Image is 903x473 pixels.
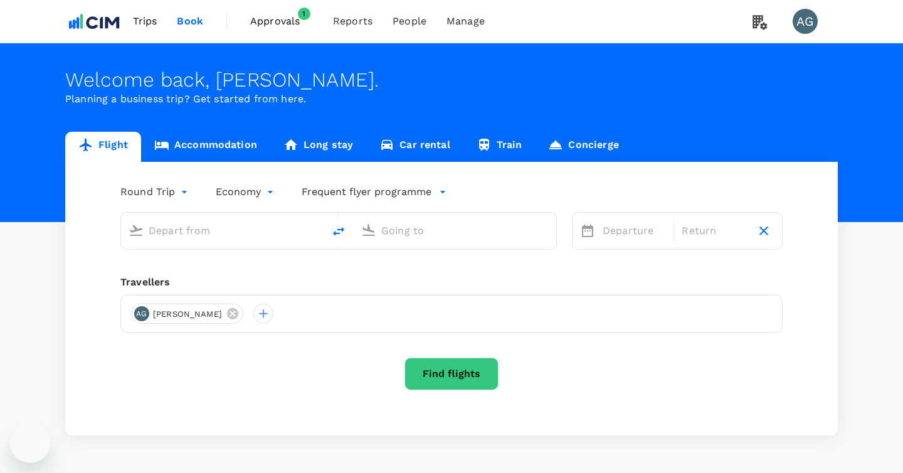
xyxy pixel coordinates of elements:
[177,14,203,29] span: Book
[65,132,141,162] a: Flight
[133,14,157,29] span: Trips
[381,221,530,240] input: Going to
[134,306,149,321] div: AG
[793,9,818,34] div: AG
[65,92,838,107] p: Planning a business trip? Get started from here.
[131,304,243,324] div: AG[PERSON_NAME]
[302,184,446,199] button: Frequent flyer programme
[149,221,297,240] input: Depart from
[333,14,372,29] span: Reports
[302,184,431,199] p: Frequent flyer programme
[682,223,745,238] p: Return
[65,68,838,92] div: Welcome back , [PERSON_NAME] .
[65,8,123,35] img: CIM ENVIRONMENTAL PTY LTD
[10,423,50,463] iframe: Button to launch messaging window
[270,132,366,162] a: Long stay
[603,223,666,238] p: Departure
[547,229,550,231] button: Open
[145,308,230,321] span: [PERSON_NAME]
[315,229,317,231] button: Open
[250,14,313,29] span: Approvals
[366,132,463,162] a: Car rental
[141,132,270,162] a: Accommodation
[446,14,485,29] span: Manage
[216,182,277,202] div: Economy
[463,132,536,162] a: Train
[535,132,631,162] a: Concierge
[120,182,191,202] div: Round Trip
[404,358,499,390] button: Find flights
[324,216,354,247] button: delete
[393,14,426,29] span: People
[298,8,310,20] span: 1
[120,275,783,290] div: Travellers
